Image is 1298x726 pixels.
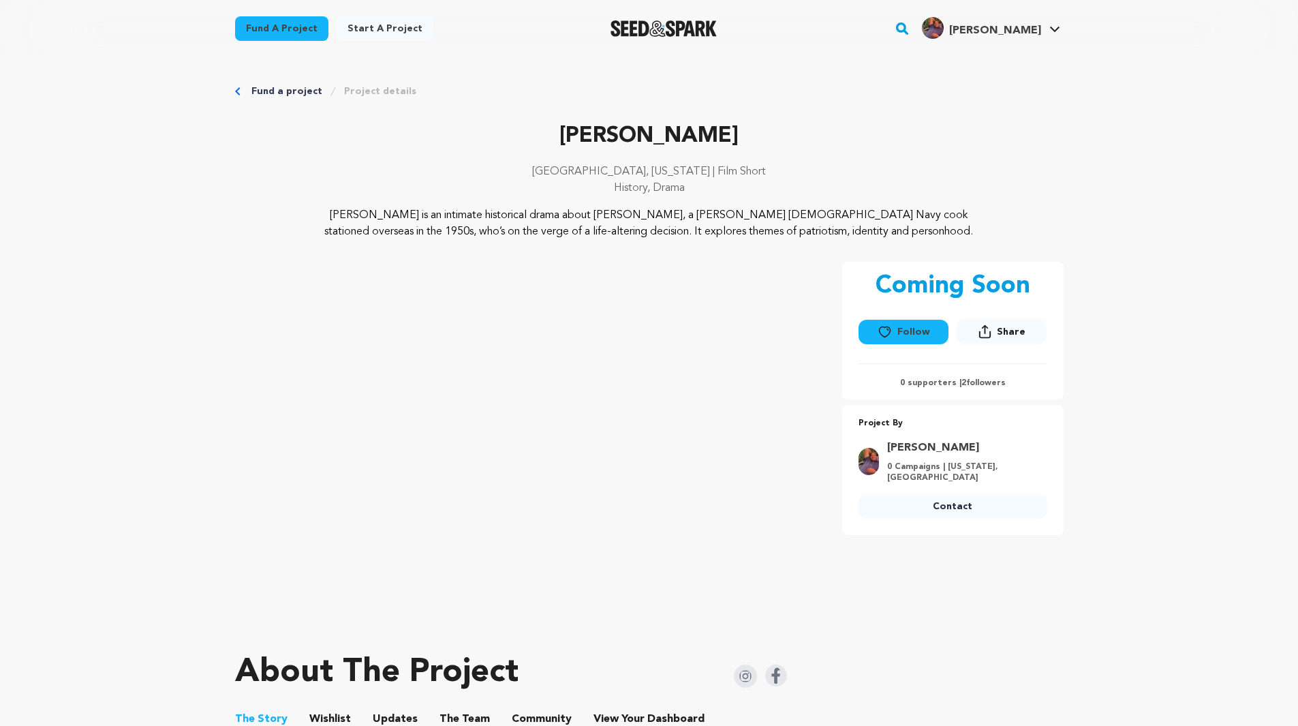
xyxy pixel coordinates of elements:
[235,180,1064,196] p: History, Drama
[318,207,980,240] p: [PERSON_NAME] is an intimate historical drama about [PERSON_NAME], a [PERSON_NAME] [DEMOGRAPHIC_D...
[922,17,944,39] img: e4c9e9f1e4653a8c.jpg
[922,17,1041,39] div: Devin M.'s Profile
[235,656,519,689] h1: About The Project
[337,16,433,41] a: Start a project
[235,85,1064,98] div: Breadcrumb
[734,665,757,688] img: Seed&Spark Instagram Icon
[859,378,1047,389] p: 0 supporters | followers
[611,20,717,37] a: Seed&Spark Homepage
[344,85,416,98] a: Project details
[859,416,1047,432] p: Project By
[235,120,1064,153] p: [PERSON_NAME]
[887,440,1039,456] a: Goto Devin McKay profile
[611,20,717,37] img: Seed&Spark Logo Dark Mode
[235,164,1064,180] p: [GEOGRAPHIC_DATA], [US_STATE] | Film Short
[251,85,322,98] a: Fund a project
[949,25,1041,36] span: [PERSON_NAME]
[919,14,1063,43] span: Devin M.'s Profile
[765,665,787,686] img: Seed&Spark Facebook Icon
[859,494,1047,519] a: Contact
[859,448,879,475] img: e4c9e9f1e4653a8c.jpg
[957,319,1047,344] button: Share
[961,379,966,387] span: 2
[997,325,1025,339] span: Share
[919,14,1063,39] a: Devin M.'s Profile
[876,273,1030,300] p: Coming Soon
[235,16,328,41] a: Fund a project
[957,319,1047,350] span: Share
[859,320,948,344] button: Follow
[887,462,1039,483] p: 0 Campaigns | [US_STATE], [GEOGRAPHIC_DATA]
